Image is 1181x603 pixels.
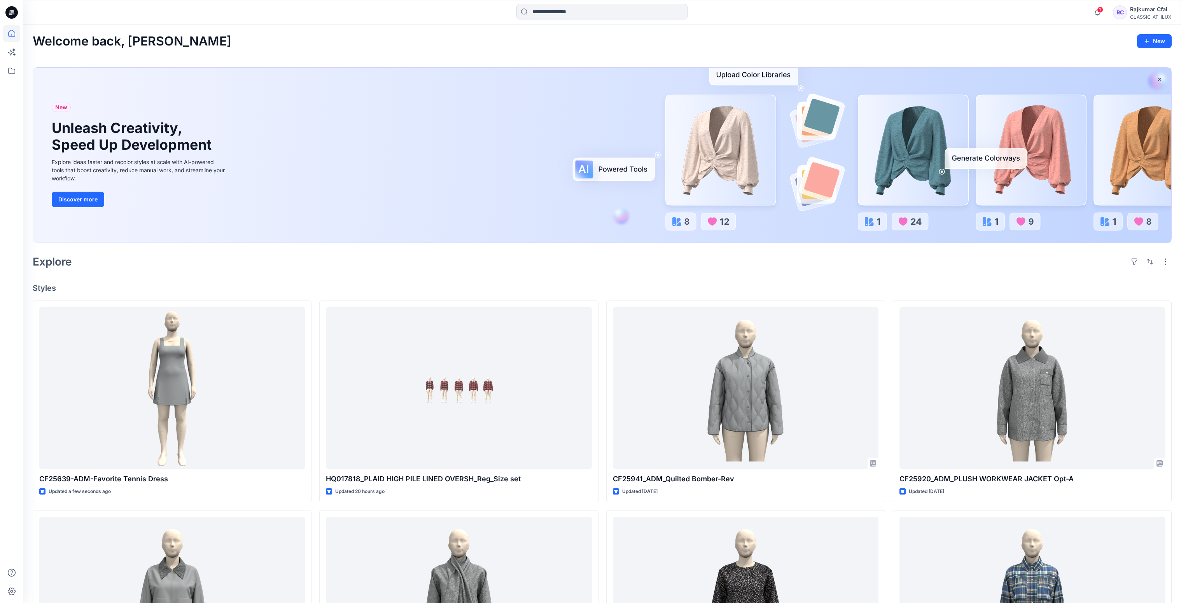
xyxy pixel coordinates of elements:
p: Updated [DATE] [622,488,658,496]
div: RC [1113,5,1127,19]
h2: Welcome back, [PERSON_NAME] [33,34,231,49]
a: HQ017818_PLAID HIGH PILE LINED OVERSH_Reg_Size set [326,307,591,469]
button: New [1137,34,1172,48]
div: Rajkumar Cfai [1130,5,1171,14]
div: CLASSIC_ATHLUX [1130,14,1171,20]
p: CF25920_ADM_PLUSH WORKWEAR JACKET Opt-A [899,474,1165,484]
div: Explore ideas faster and recolor styles at scale with AI-powered tools that boost creativity, red... [52,158,227,182]
a: CF25941_ADM_Quilted Bomber-Rev [613,307,878,469]
p: HQ017818_PLAID HIGH PILE LINED OVERSH_Reg_Size set [326,474,591,484]
p: CF25941_ADM_Quilted Bomber-Rev [613,474,878,484]
a: Discover more [52,192,227,207]
p: CF25639-ADM-Favorite Tennis Dress [39,474,305,484]
h1: Unleash Creativity, Speed Up Development [52,120,215,153]
button: Discover more [52,192,104,207]
p: Updated [DATE] [909,488,944,496]
p: Updated 20 hours ago [335,488,385,496]
p: Updated a few seconds ago [49,488,111,496]
h2: Explore [33,255,72,268]
h4: Styles [33,283,1172,293]
a: CF25639-ADM-Favorite Tennis Dress [39,307,305,469]
span: New [55,103,67,112]
a: CF25920_ADM_PLUSH WORKWEAR JACKET Opt-A [899,307,1165,469]
span: 1 [1097,7,1103,13]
